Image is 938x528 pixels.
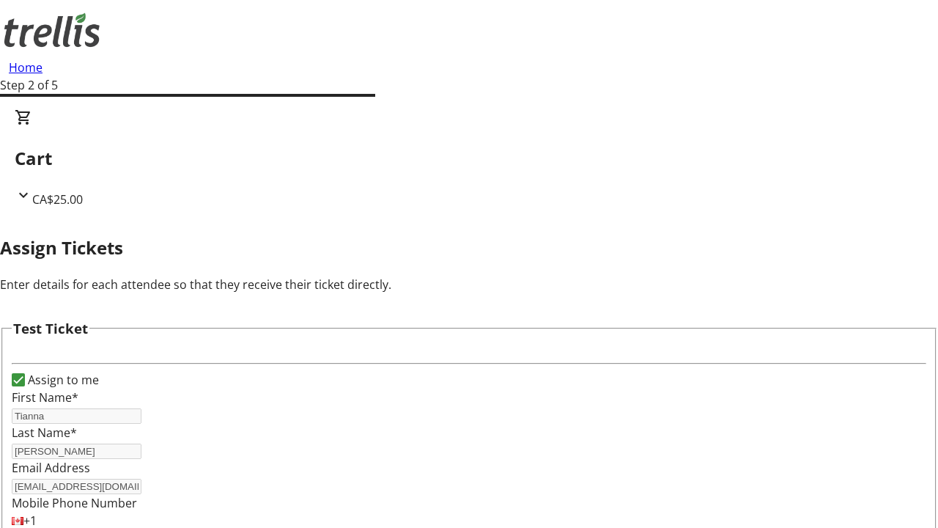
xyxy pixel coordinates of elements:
label: First Name* [12,389,78,406]
h2: Cart [15,145,923,172]
div: CartCA$25.00 [15,109,923,208]
label: Assign to me [25,371,99,389]
label: Last Name* [12,425,77,441]
span: CA$25.00 [32,191,83,208]
label: Email Address [12,460,90,476]
h3: Test Ticket [13,318,88,339]
label: Mobile Phone Number [12,495,137,511]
